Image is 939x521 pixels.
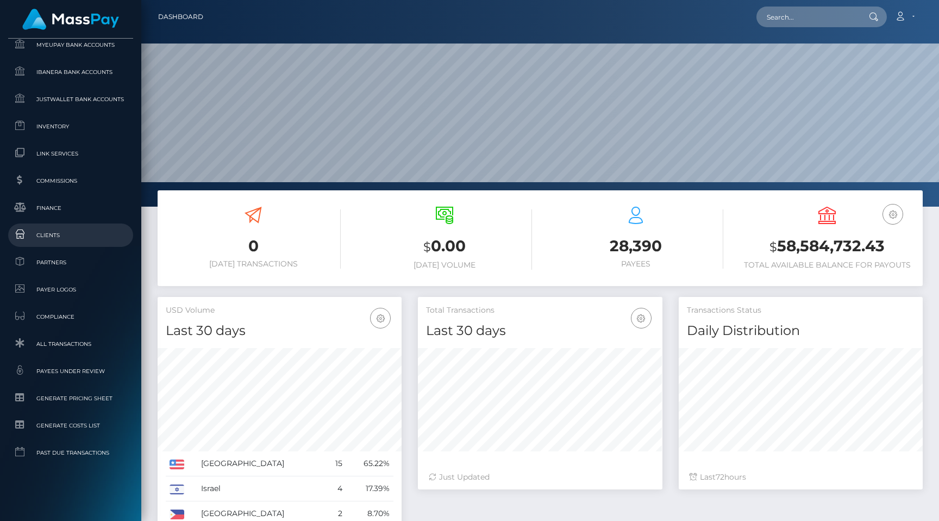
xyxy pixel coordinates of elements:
[12,283,129,296] span: Payer Logos
[8,387,133,410] a: Generate Pricing Sheet
[690,472,912,483] div: Last hours
[346,476,394,501] td: 17.39%
[548,259,723,269] h6: Payees
[166,305,393,316] h5: USD Volume
[687,321,915,340] h4: Daily Distribution
[12,392,129,405] span: Generate Pricing Sheet
[12,147,129,160] span: Link Services
[166,235,341,257] h3: 0
[166,259,341,269] h6: [DATE] Transactions
[426,321,654,340] h4: Last 30 days
[423,239,431,255] small: $
[756,7,859,27] input: Search...
[166,321,393,340] h4: Last 30 days
[22,9,119,30] img: MassPay Logo
[158,5,203,28] a: Dashboard
[740,260,915,270] h6: Total Available Balance for Payouts
[12,419,129,432] span: Generate Costs List
[170,460,184,469] img: US.png
[325,476,346,501] td: 4
[8,332,133,356] a: All Transactions
[346,451,394,476] td: 65.22%
[8,60,133,84] a: Ibanera Bank Accounts
[716,472,724,482] span: 72
[12,311,129,323] span: Compliance
[357,260,532,270] h6: [DATE] Volume
[8,115,133,138] a: Inventory
[12,256,129,269] span: Partners
[8,305,133,328] a: Compliance
[429,472,651,483] div: Just Updated
[12,365,129,377] span: Payees under Review
[8,196,133,220] a: Finance
[197,476,325,501] td: Israel
[325,451,346,476] td: 15
[12,120,129,133] span: Inventory
[8,441,133,464] a: Past Due Transactions
[12,66,129,78] span: Ibanera Bank Accounts
[170,485,184,494] img: IL.png
[8,33,133,57] a: MyEUPay Bank Accounts
[687,305,915,316] h5: Transactions Status
[197,451,325,476] td: [GEOGRAPHIC_DATA]
[8,414,133,437] a: Generate Costs List
[8,88,133,111] a: JustWallet Bank Accounts
[12,229,129,241] span: Clients
[8,224,133,247] a: Clients
[12,446,129,459] span: Past Due Transactions
[8,359,133,383] a: Payees under Review
[548,235,723,257] h3: 28,390
[170,510,184,519] img: PH.png
[12,175,129,187] span: Commissions
[740,235,915,258] h3: 58,584,732.43
[8,142,133,165] a: Link Services
[8,278,133,301] a: Payer Logos
[12,338,129,350] span: All Transactions
[8,169,133,193] a: Commissions
[357,235,532,258] h3: 0.00
[12,202,129,214] span: Finance
[8,251,133,274] a: Partners
[12,93,129,106] span: JustWallet Bank Accounts
[426,305,654,316] h5: Total Transactions
[769,239,777,255] small: $
[12,39,129,51] span: MyEUPay Bank Accounts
